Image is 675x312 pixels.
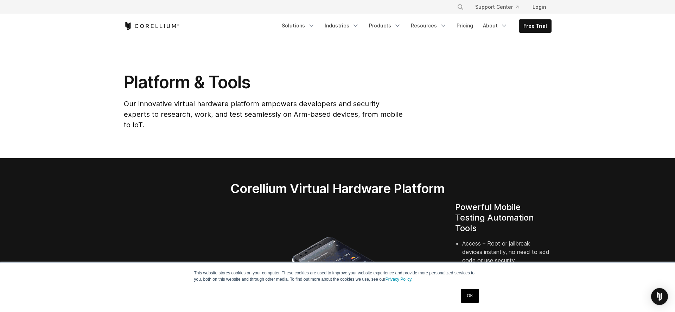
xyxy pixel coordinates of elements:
a: Support Center [470,1,524,13]
a: About [479,19,512,32]
p: This website stores cookies on your computer. These cookies are used to improve your website expe... [194,270,481,282]
h4: Powerful Mobile Testing Automation Tools [455,202,552,234]
button: Search [454,1,467,13]
h2: Corellium Virtual Hardware Platform [197,181,478,196]
span: Our innovative virtual hardware platform empowers developers and security experts to research, wo... [124,100,403,129]
h1: Platform & Tools [124,72,404,93]
a: Privacy Policy. [386,277,413,282]
div: Navigation Menu [448,1,552,13]
a: Products [365,19,405,32]
a: Pricing [452,19,477,32]
a: Resources [407,19,451,32]
a: Corellium Home [124,22,180,30]
div: Open Intercom Messenger [651,288,668,305]
a: Login [527,1,552,13]
div: Navigation Menu [278,19,552,33]
a: OK [461,289,479,303]
a: Industries [320,19,363,32]
li: Access – Root or jailbreak devices instantly, no need to add code or use security vulnerabilities. [462,239,552,281]
a: Free Trial [519,20,551,32]
h4: Virtual Devices [124,261,220,272]
a: Solutions [278,19,319,32]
